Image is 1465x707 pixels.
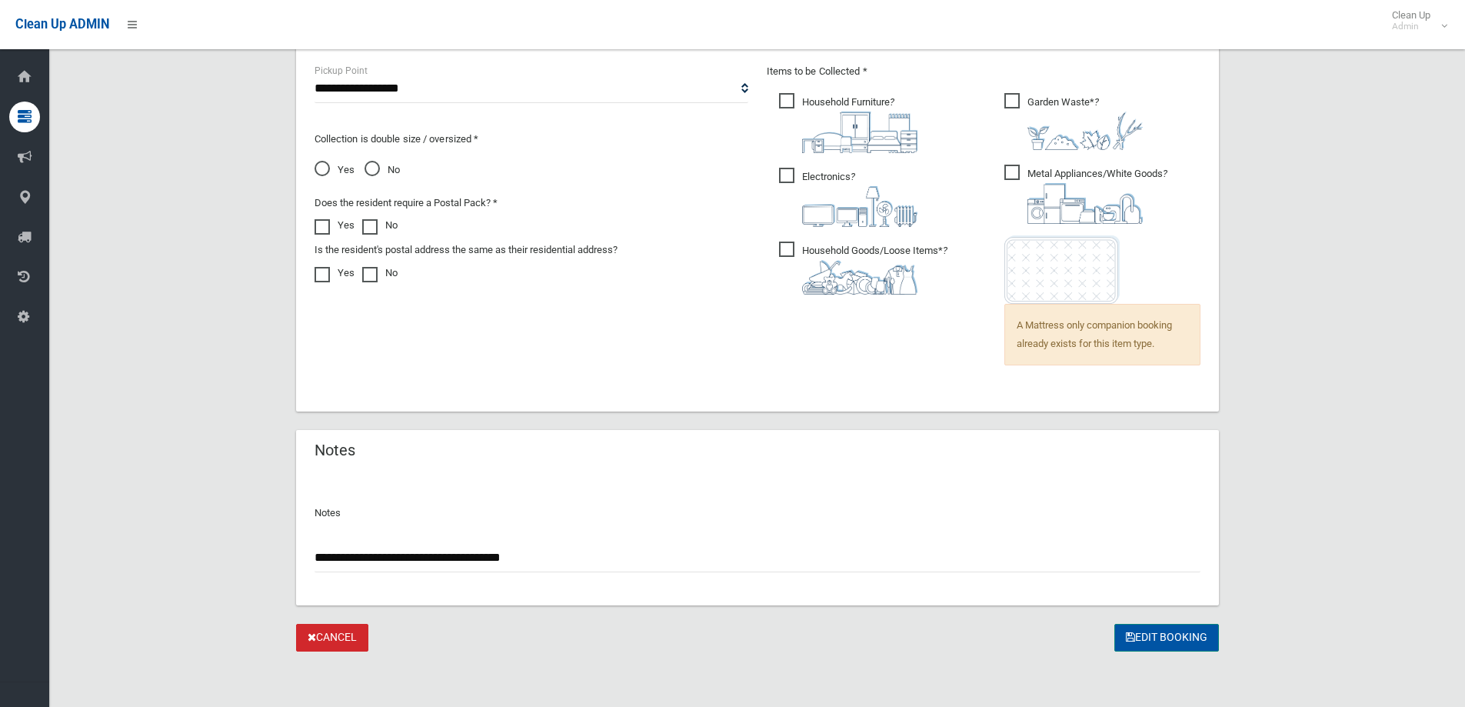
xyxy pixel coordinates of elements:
i: ? [802,171,917,227]
label: No [362,264,398,282]
span: Household Furniture [779,93,917,153]
i: ? [802,96,917,153]
p: Notes [315,504,1200,522]
i: ? [1027,168,1167,224]
label: Is the resident's postal address the same as their residential address? [315,241,618,259]
img: b13cc3517677393f34c0a387616ef184.png [802,260,917,295]
span: Household Goods/Loose Items* [779,242,947,295]
img: 4fd8a5c772b2c999c83690221e5242e0.png [1027,112,1143,150]
span: No [365,161,400,179]
img: e7408bece873d2c1783593a074e5cb2f.png [1004,235,1120,304]
span: Electronics [779,168,917,227]
span: Clean Up ADMIN [15,17,109,32]
label: Yes [315,264,355,282]
p: Items to be Collected * [767,62,1200,81]
img: 36c1b0289cb1767239cdd3de9e694f19.png [1027,183,1143,224]
img: aa9efdbe659d29b613fca23ba79d85cb.png [802,112,917,153]
i: ? [802,245,947,295]
label: Does the resident require a Postal Pack? * [315,194,498,212]
span: Metal Appliances/White Goods [1004,165,1167,224]
i: ? [1027,96,1143,150]
button: Edit Booking [1114,624,1219,652]
header: Notes [296,435,374,465]
img: 394712a680b73dbc3d2a6a3a7ffe5a07.png [802,186,917,227]
a: Cancel [296,624,368,652]
span: Clean Up [1384,9,1446,32]
span: Garden Waste* [1004,93,1143,150]
label: Yes [315,216,355,235]
label: No [362,216,398,235]
p: Collection is double size / oversized * [315,130,748,148]
span: Yes [315,161,355,179]
small: Admin [1392,21,1430,32]
span: A Mattress only companion booking already exists for this item type. [1004,304,1200,365]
